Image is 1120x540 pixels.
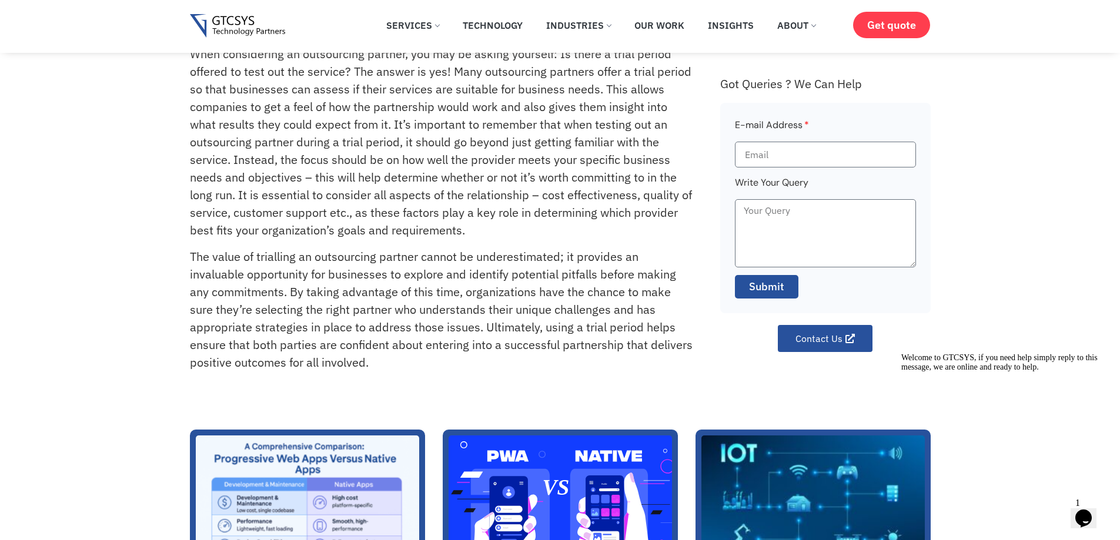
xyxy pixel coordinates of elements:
[190,14,286,38] img: Gtcsys logo
[897,348,1108,487] iframe: chat widget
[853,12,930,38] a: Get quote
[190,248,694,371] p: The value of trialling an outsourcing partner cannot be underestimated; it provides an invaluable...
[5,5,216,24] div: Welcome to GTCSYS, if you need help simply reply to this message, we are online and ready to help.
[626,12,693,38] a: Our Work
[735,118,809,142] label: E-mail Address
[768,12,824,38] a: About
[735,142,916,167] input: Email
[795,334,842,343] span: Contact Us
[735,275,798,298] button: Submit
[735,118,916,306] form: Faq Form
[778,325,872,352] a: Contact Us
[190,45,694,239] p: When considering an outsourcing partner, you may be asking yourself: Is there a trial period offe...
[699,12,763,38] a: Insights
[867,19,916,31] span: Get quote
[5,5,201,23] span: Welcome to GTCSYS, if you need help simply reply to this message, we are online and ready to help.
[377,12,448,38] a: Services
[537,12,620,38] a: Industries
[720,76,931,91] div: Got Queries ? We Can Help
[749,279,784,294] span: Submit
[1071,493,1108,528] iframe: chat widget
[735,175,808,199] label: Write Your Query
[454,12,531,38] a: Technology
